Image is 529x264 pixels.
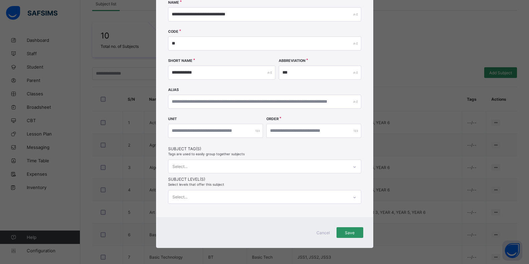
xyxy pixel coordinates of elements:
[172,191,187,203] div: Select...
[168,29,178,34] label: Code
[266,117,279,121] label: Order
[168,182,224,186] span: Select levels that offer this subject
[168,0,179,5] label: Name
[342,230,358,235] span: Save
[279,59,305,63] label: Abbreviation
[168,88,179,92] label: Alias
[168,177,361,182] span: Subject Level(s)
[168,146,361,151] span: Subject Tag(s)
[315,230,331,235] span: Cancel
[168,59,192,63] label: Short Name
[168,117,177,121] label: Unit
[172,160,187,173] div: Select...
[168,152,245,156] span: Tags are used to easily group together subjects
